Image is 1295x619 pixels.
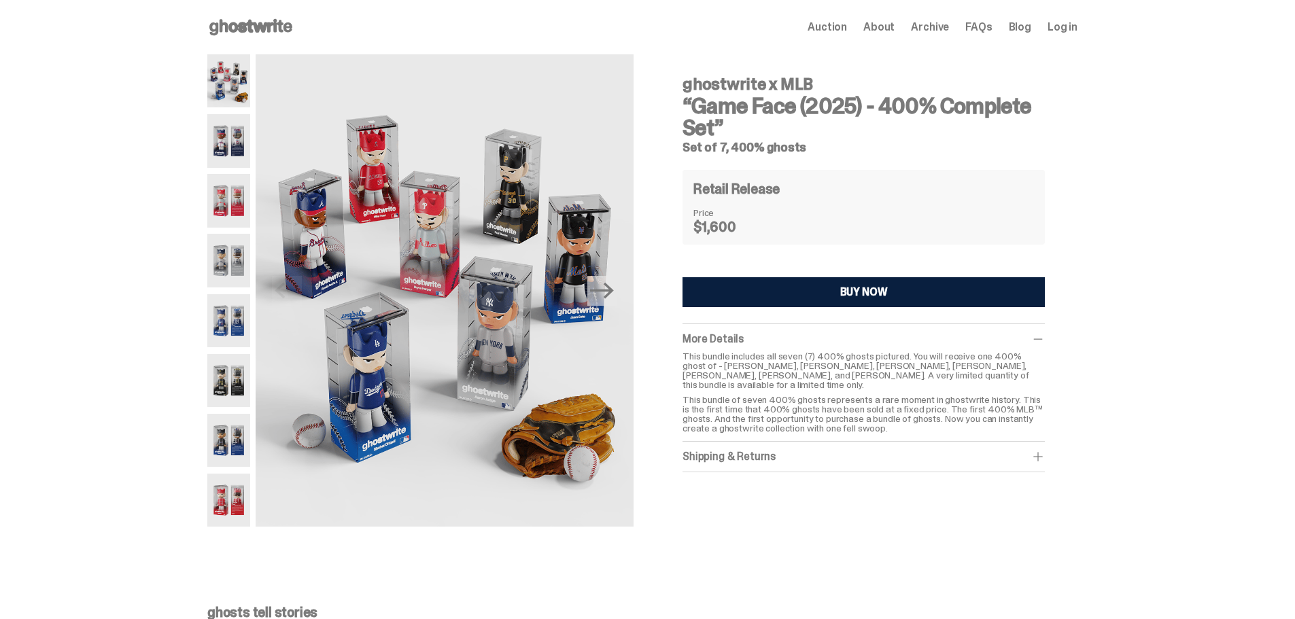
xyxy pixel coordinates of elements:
[207,174,250,227] img: 03-ghostwrite-mlb-game-face-complete-set-bryce-harper.png
[207,54,250,107] img: 01-ghostwrite-mlb-game-face-complete-set.png
[207,234,250,287] img: 04-ghostwrite-mlb-game-face-complete-set-aaron-judge.png
[1048,22,1077,33] a: Log in
[863,22,895,33] a: About
[1009,22,1031,33] a: Blog
[683,450,1045,463] div: Shipping & Returns
[683,351,1045,389] p: This bundle includes all seven (7) 400% ghosts pictured. You will receive one 400% ghost of - [PE...
[207,354,250,407] img: 06-ghostwrite-mlb-game-face-complete-set-paul-skenes.png
[840,287,888,298] div: BUY NOW
[693,182,780,196] h4: Retail Release
[693,220,761,234] dd: $1,600
[683,277,1045,307] button: BUY NOW
[911,22,949,33] a: Archive
[207,414,250,467] img: 07-ghostwrite-mlb-game-face-complete-set-juan-soto.png
[207,474,250,527] img: 08-ghostwrite-mlb-game-face-complete-set-mike-trout.png
[256,54,634,527] img: 01-ghostwrite-mlb-game-face-complete-set.png
[207,605,1077,619] p: ghosts tell stories
[683,141,1045,154] h5: Set of 7, 400% ghosts
[683,395,1045,433] p: This bundle of seven 400% ghosts represents a rare moment in ghostwrite history. This is the firs...
[587,276,617,306] button: Next
[683,95,1045,139] h3: “Game Face (2025) - 400% Complete Set”
[693,208,761,217] dt: Price
[683,76,1045,92] h4: ghostwrite x MLB
[207,114,250,167] img: 02-ghostwrite-mlb-game-face-complete-set-ronald-acuna-jr.png
[683,332,744,346] span: More Details
[207,294,250,347] img: 05-ghostwrite-mlb-game-face-complete-set-shohei-ohtani.png
[808,22,847,33] a: Auction
[965,22,992,33] a: FAQs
